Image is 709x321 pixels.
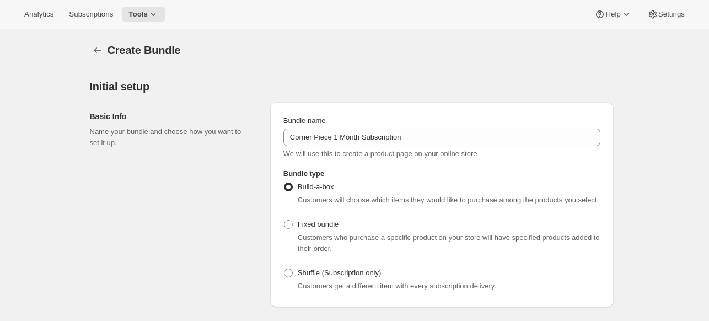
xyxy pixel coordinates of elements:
span: Shuffle (Subscription only) [298,269,382,277]
span: Create Bundle [108,44,181,56]
span: Customers will choose which items they would like to purchase among the products you select. [298,196,599,204]
span: Tools [128,10,148,19]
h2: Initial setup [90,80,614,93]
span: We will use this to create a product page on your online store [283,149,477,158]
button: Help [588,7,638,22]
iframe: Intercom live chat [672,272,698,299]
button: Analytics [18,7,60,22]
button: Bundles [90,42,105,58]
span: Fixed bundle [298,220,339,228]
span: Settings [658,10,685,19]
span: Help [605,10,620,19]
button: Subscriptions [62,7,120,22]
span: Subscriptions [69,10,113,19]
span: Customers get a different item with every subscription delivery. [298,282,496,290]
p: Name your bundle and choose how you want to set it up. [90,126,253,148]
button: Tools [122,7,165,22]
span: Bundle type [283,169,324,178]
span: Build-a-box [298,183,334,191]
button: Settings [641,7,691,22]
span: Analytics [24,10,53,19]
h2: Basic Info [90,111,253,122]
span: Customers who purchase a specific product on your store will have specified products added to the... [298,233,600,253]
input: ie. Smoothie box [283,129,600,146]
span: Bundle name [283,116,326,125]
